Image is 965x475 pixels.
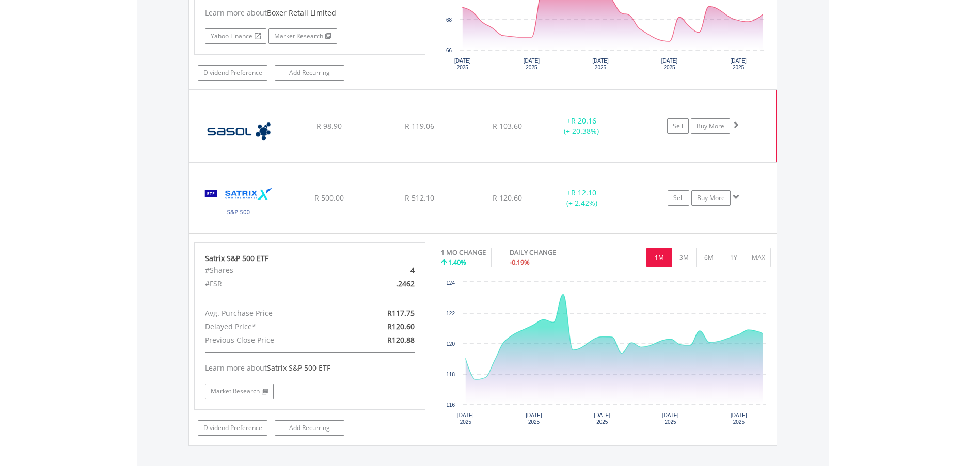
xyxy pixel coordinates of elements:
text: [DATE] 2025 [731,412,747,425]
div: + (+ 20.38%) [543,116,620,136]
a: Sell [667,118,689,134]
span: R117.75 [387,308,415,318]
span: Satrix S&P 500 ETF [267,363,330,373]
div: Satrix S&P 500 ETF [205,253,415,264]
a: Market Research [205,384,274,399]
div: Chart. Highcharts interactive chart. [441,277,771,432]
text: 124 [446,280,455,286]
text: 66 [446,48,452,53]
text: [DATE] 2025 [523,58,540,70]
text: 116 [446,402,455,408]
img: EQU.ZA.STX500.png [194,176,283,231]
span: R 12.10 [571,188,596,197]
span: R 103.60 [493,121,522,131]
div: 1 MO CHANGE [441,248,486,257]
span: R 20.16 [571,116,596,126]
button: 6M [696,248,721,267]
div: .2462 [347,277,422,290]
div: Learn more about [205,363,415,373]
text: [DATE] 2025 [454,58,471,70]
a: Buy More [691,190,731,206]
span: R 98.90 [317,121,342,131]
button: 3M [671,248,697,267]
span: Boxer Retail Limited [267,8,336,18]
span: R120.60 [387,321,415,331]
span: R 119.06 [405,121,434,131]
text: [DATE] 2025 [661,58,678,70]
div: #FSR [197,277,347,290]
span: R 120.60 [493,193,522,203]
div: #Shares [197,264,347,277]
a: Dividend Preference [198,420,267,436]
text: 68 [446,17,452,23]
button: 1M [646,248,672,267]
a: Add Recurring [275,420,344,436]
div: Learn more about [205,8,415,18]
text: [DATE] 2025 [526,412,542,425]
a: Sell [668,190,689,206]
span: R120.88 [387,335,415,345]
button: 1Y [721,248,746,267]
text: 118 [446,372,455,377]
text: [DATE] 2025 [592,58,609,70]
div: 4 [347,264,422,277]
span: R 512.10 [405,193,434,203]
div: Delayed Price* [197,320,347,333]
a: Dividend Preference [198,65,267,81]
button: MAX [746,248,771,267]
img: EQU.ZA.SOL.png [195,103,283,159]
a: Market Research [268,28,337,44]
text: 120 [446,341,455,347]
a: Yahoo Finance [205,28,266,44]
div: + (+ 2.42%) [543,188,621,208]
div: Avg. Purchase Price [197,307,347,320]
span: 1.40% [448,257,466,267]
text: [DATE] 2025 [662,412,679,425]
span: R 500.00 [314,193,344,203]
a: Add Recurring [275,65,344,81]
text: [DATE] 2025 [730,58,747,70]
div: DAILY CHANGE [510,248,592,257]
svg: Interactive chart [441,277,771,432]
text: [DATE] 2025 [457,412,474,425]
a: Buy More [691,118,730,134]
text: [DATE] 2025 [594,412,610,425]
text: 122 [446,311,455,316]
span: -0.19% [510,257,530,267]
div: Previous Close Price [197,333,347,347]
